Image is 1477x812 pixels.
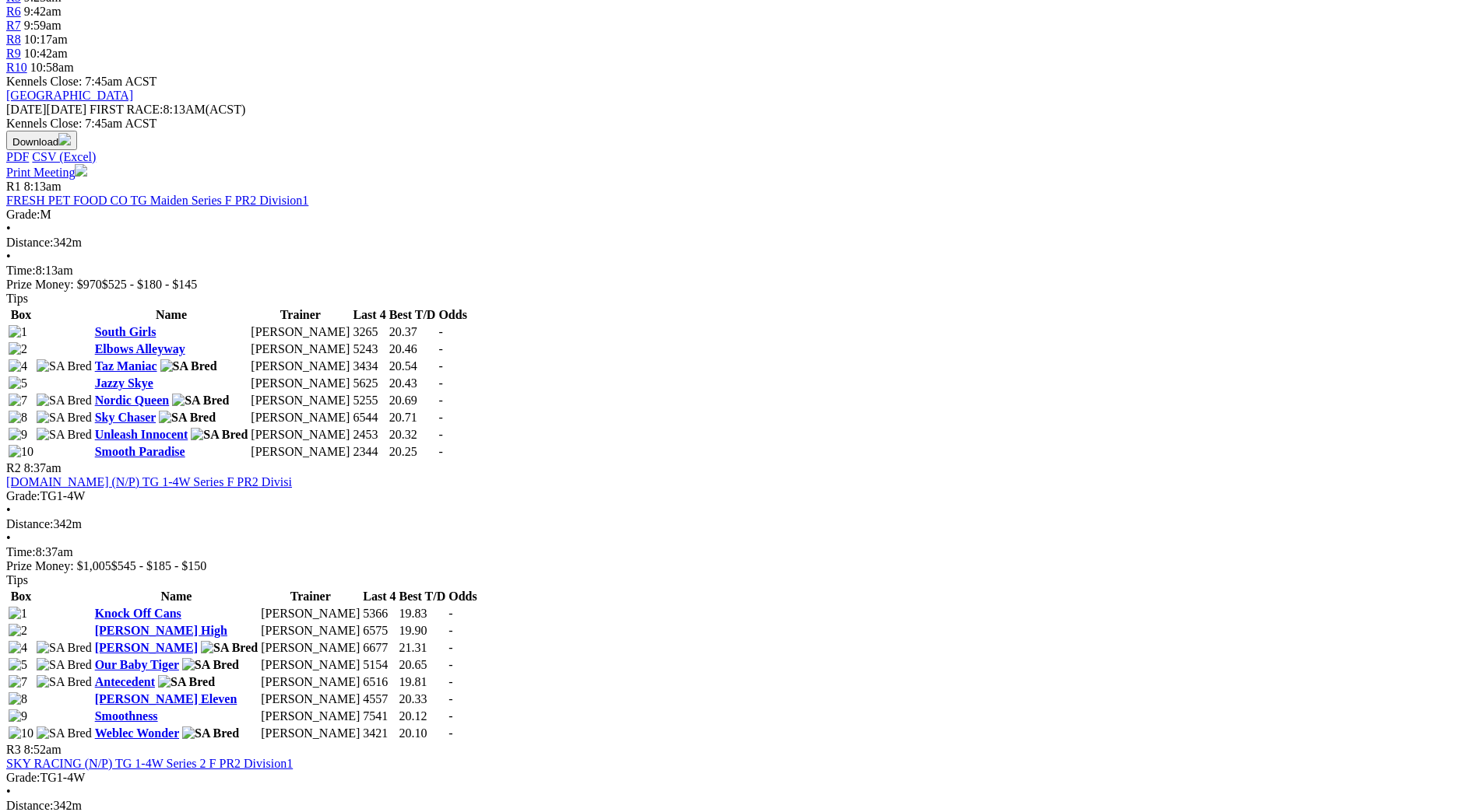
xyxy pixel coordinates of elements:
span: - [438,428,442,441]
img: 2 [9,624,27,638]
a: Smoothness [95,709,158,723]
td: 6677 [362,640,396,656]
div: TG1-4W [6,771,1471,785]
td: 19.81 [399,674,447,690]
td: 20.46 [389,341,437,357]
th: Best T/D [399,589,447,604]
td: 7541 [362,709,396,724]
a: Antecedent [95,675,155,688]
span: Grade: [6,489,40,502]
td: 20.25 [389,444,437,460]
a: Nordic Queen [95,394,170,407]
img: 5 [9,376,27,390]
span: R1 [6,180,21,193]
td: 5154 [362,657,396,673]
td: 6544 [352,410,386,425]
img: SA Bred [37,726,92,740]
button: Download [6,131,77,150]
img: SA Bred [158,675,215,689]
span: - [448,726,452,740]
td: [PERSON_NAME] [260,691,360,707]
td: 21.31 [399,640,447,656]
img: 9 [9,428,27,442]
a: Print Meeting [6,166,87,179]
span: 8:13am [24,180,62,193]
img: 5 [9,658,27,672]
img: 1 [9,325,27,339]
td: 20.33 [399,691,447,707]
img: 9 [9,709,27,723]
span: • [6,531,11,544]
a: Jazzy Skye [95,376,153,390]
span: 10:42am [24,47,68,60]
img: SA Bred [37,359,92,373]
td: 20.10 [399,726,447,741]
img: SA Bred [160,359,217,373]
td: 6516 [362,674,396,690]
td: 20.65 [399,657,447,673]
span: Tips [6,292,28,305]
td: 5243 [352,341,386,357]
img: 8 [9,411,27,425]
img: SA Bred [182,726,239,740]
span: Time: [6,545,36,558]
td: 19.90 [399,623,447,639]
div: 342m [6,517,1471,531]
span: • [6,785,11,798]
span: 8:52am [24,743,62,756]
img: 7 [9,394,27,408]
span: • [6,250,11,263]
div: 342m [6,236,1471,250]
img: printer.svg [75,164,87,177]
a: R9 [6,47,21,60]
div: Prize Money: $1,005 [6,559,1471,573]
a: R8 [6,33,21,46]
img: download.svg [58,133,71,145]
div: 8:37am [6,545,1471,559]
img: SA Bred [191,428,248,442]
td: 2344 [352,444,386,460]
img: 7 [9,675,27,689]
td: [PERSON_NAME] [250,410,350,425]
span: R2 [6,461,21,474]
span: [DATE] [6,103,86,116]
td: 20.54 [389,359,437,374]
td: 20.32 [389,427,437,443]
td: 20.69 [389,393,437,408]
span: $545 - $185 - $150 [111,559,207,572]
span: Distance: [6,517,53,530]
img: 10 [9,726,33,740]
a: R7 [6,19,21,32]
img: SA Bred [159,411,216,425]
img: SA Bred [182,658,239,672]
span: - [438,411,442,424]
td: [PERSON_NAME] [250,324,350,340]
span: - [438,359,442,373]
td: [PERSON_NAME] [260,623,360,639]
img: 10 [9,445,33,459]
span: [DATE] [6,103,47,116]
a: Our Baby Tiger [95,658,179,671]
img: 1 [9,607,27,621]
a: Sky Chaser [95,411,156,424]
a: PDF [6,150,29,163]
td: 3265 [352,324,386,340]
div: TG1-4W [6,489,1471,503]
span: R6 [6,5,21,18]
th: Best T/D [389,307,437,323]
a: CSV (Excel) [32,150,96,163]
div: Kennels Close: 7:45am ACST [6,117,1471,131]
td: 6575 [362,623,396,639]
span: - [438,376,442,390]
a: Elbows Alleyway [95,342,185,355]
span: 9:42am [24,5,62,18]
span: - [448,658,452,671]
td: 5625 [352,376,386,391]
span: Kennels Close: 7:45am ACST [6,75,156,88]
span: 8:13AM(ACST) [90,103,245,116]
span: - [448,607,452,620]
span: - [448,692,452,705]
img: SA Bred [37,658,92,672]
td: 5366 [362,606,396,621]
